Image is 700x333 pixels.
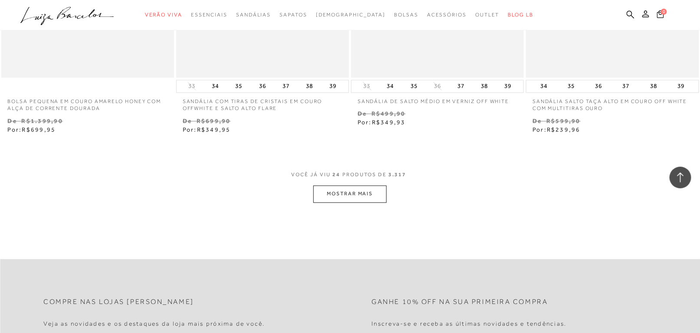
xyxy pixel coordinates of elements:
[197,126,231,133] span: R$349,95
[394,12,418,18] span: Bolsas
[21,118,62,125] small: R$1.399,90
[427,12,467,18] span: Acessórios
[1,93,174,113] a: BOLSA PEQUENA EM COURO AMARELO HONEY COM ALÇA DE CORRENTE DOURADA
[316,12,386,18] span: [DEMOGRAPHIC_DATA]
[547,126,581,133] span: R$239,96
[145,12,182,18] span: Verão Viva
[186,82,198,91] button: 33
[183,118,192,125] small: De
[475,12,500,18] span: Outlet
[620,81,632,93] button: 37
[183,126,231,133] span: Por:
[661,9,667,15] span: 0
[546,118,581,125] small: R$599,90
[647,81,660,93] button: 38
[532,118,542,125] small: De
[508,12,533,18] span: BLOG LB
[8,118,17,125] small: De
[236,7,271,23] a: categoryNavScreenReaderText
[408,81,420,93] button: 35
[351,93,524,106] a: SANDÁLIA DE SALTO MÉDIO EM VERNIZ OFF WHITE
[475,7,500,23] a: categoryNavScreenReaderText
[333,172,341,178] span: 24
[385,81,397,93] button: 34
[455,81,467,93] button: 37
[145,7,182,23] a: categoryNavScreenReaderText
[22,126,56,133] span: R$699,95
[389,172,407,178] span: 3.317
[303,81,315,93] button: 38
[532,126,581,133] span: Por:
[256,81,269,93] button: 36
[371,110,406,117] small: R$499,90
[675,81,687,93] button: 39
[176,93,349,113] a: SANDÁLIA COM TIRAS DE CRISTAIS EM COURO OFFWHITE E SALTO ALTO FLARE
[427,7,467,23] a: categoryNavScreenReaderText
[358,119,406,126] span: Por:
[43,320,265,328] h4: Veja as novidades e os destaques da loja mais próxima de você.
[593,81,605,93] button: 36
[236,12,271,18] span: Sandálias
[313,186,386,203] button: MOSTRAR MAIS
[279,7,307,23] a: categoryNavScreenReaderText
[279,12,307,18] span: Sapatos
[43,298,194,307] h2: Compre nas lojas [PERSON_NAME]
[372,320,567,328] h4: Inscreva-se e receba as últimas novidades e tendências.
[191,7,227,23] a: categoryNavScreenReaderText
[526,93,699,113] a: SANDÁLIA SALTO TAÇA ALTO EM COURO OFF WHITE COM MULTITIRAS OURO
[372,298,548,307] h2: Ganhe 10% off na sua primeira compra
[358,110,367,117] small: De
[372,119,406,126] span: R$349,93
[502,81,514,93] button: 39
[361,82,373,91] button: 33
[327,81,339,93] button: 39
[508,7,533,23] a: BLOG LB
[565,81,578,93] button: 35
[191,12,227,18] span: Essenciais
[280,81,292,93] button: 37
[316,7,386,23] a: noSubCategoriesText
[8,126,56,133] span: Por:
[538,81,550,93] button: 34
[478,81,490,93] button: 38
[233,81,245,93] button: 35
[197,118,231,125] small: R$699,90
[292,172,409,178] span: VOCÊ JÁ VIU PRODUTOS DE
[210,81,222,93] button: 34
[431,82,444,91] button: 36
[654,10,667,21] button: 0
[394,7,418,23] a: categoryNavScreenReaderText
